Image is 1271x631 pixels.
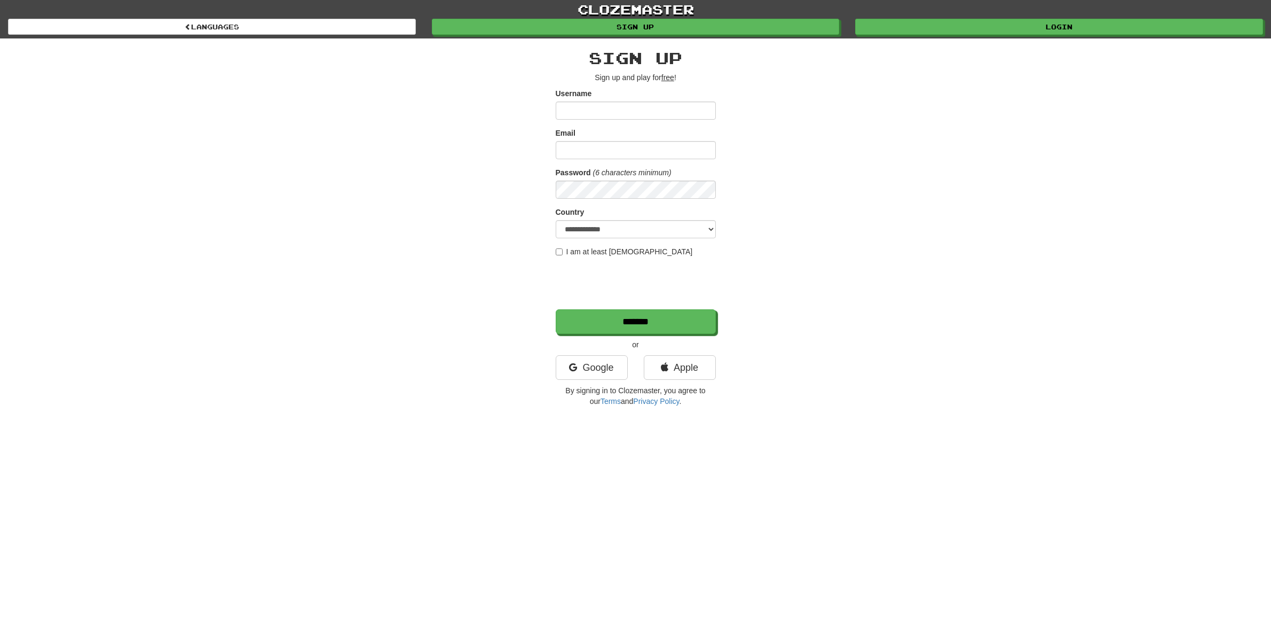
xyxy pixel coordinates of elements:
a: Terms [601,397,621,406]
input: I am at least [DEMOGRAPHIC_DATA] [556,248,563,255]
p: By signing in to Clozemaster, you agree to our and . [556,385,716,407]
a: Languages [8,19,416,35]
label: Password [556,167,591,178]
label: I am at least [DEMOGRAPHIC_DATA] [556,246,693,257]
em: (6 characters minimum) [593,168,672,177]
label: Country [556,207,585,217]
h2: Sign up [556,49,716,67]
u: free [661,73,674,82]
a: Login [855,19,1263,35]
iframe: reCAPTCHA [556,262,718,304]
p: or [556,339,716,350]
a: Sign up [432,19,840,35]
p: Sign up and play for ! [556,72,716,83]
a: Google [556,355,628,380]
label: Email [556,128,575,138]
a: Apple [644,355,716,380]
a: Privacy Policy [633,397,679,406]
label: Username [556,88,592,99]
